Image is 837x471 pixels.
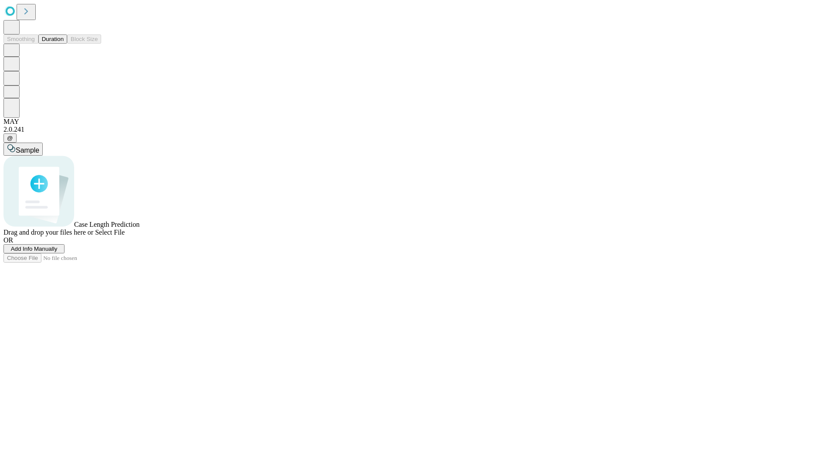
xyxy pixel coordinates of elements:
[67,34,101,44] button: Block Size
[7,135,13,141] span: @
[74,221,139,228] span: Case Length Prediction
[3,236,13,244] span: OR
[11,246,58,252] span: Add Info Manually
[3,244,65,253] button: Add Info Manually
[3,133,17,143] button: @
[3,118,834,126] div: MAY
[95,229,125,236] span: Select File
[38,34,67,44] button: Duration
[3,34,38,44] button: Smoothing
[3,143,43,156] button: Sample
[3,229,93,236] span: Drag and drop your files here or
[3,126,834,133] div: 2.0.241
[16,147,39,154] span: Sample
